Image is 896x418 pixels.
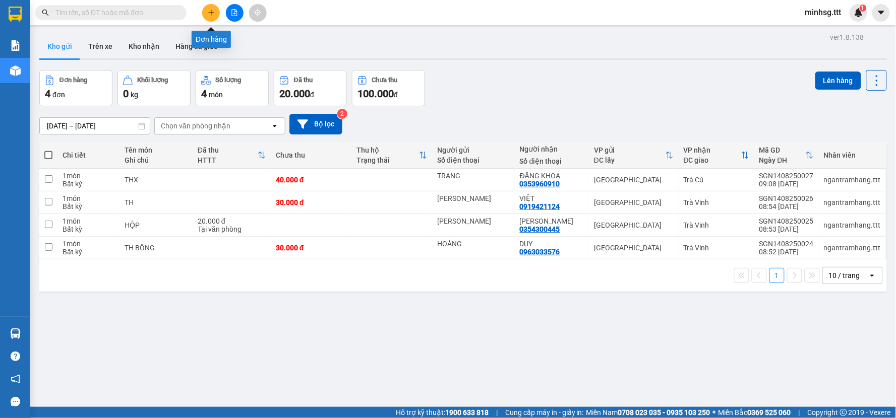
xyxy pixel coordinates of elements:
[138,77,168,84] div: Khối lượng
[193,142,271,169] th: Toggle SortBy
[854,8,863,17] img: icon-new-feature
[352,70,425,106] button: Chưa thu100.000đ
[59,77,87,84] div: Đơn hàng
[520,248,560,256] div: 0963033576
[226,4,244,22] button: file-add
[271,122,279,130] svg: open
[861,5,865,12] span: 1
[797,6,850,19] span: minhsg.ttt
[208,9,215,16] span: plus
[39,34,80,58] button: Kho gửi
[356,156,419,164] div: Trạng thái
[63,172,114,180] div: 1 món
[198,146,258,154] div: Đã thu
[824,198,881,206] div: ngantramhang.ttt
[759,156,806,164] div: Ngày ĐH
[759,248,814,256] div: 08:52 [DATE]
[684,176,749,184] div: Trà Cú
[121,34,167,58] button: Kho nhận
[713,410,716,414] span: ⚪️
[684,156,741,164] div: ĐC giao
[860,5,867,12] sup: 1
[123,88,129,100] span: 0
[216,77,242,84] div: Số lượng
[684,146,741,154] div: VP nhận
[40,118,150,134] input: Select a date range.
[198,217,266,225] div: 20.000 đ
[125,176,188,184] div: THX
[63,194,114,202] div: 1 món
[759,194,814,202] div: SGN1408250026
[289,114,342,134] button: Bộ lọc
[719,407,791,418] span: Miền Bắc
[759,202,814,211] div: 08:54 [DATE]
[505,407,584,418] span: Cung cấp máy in - giấy in:
[254,9,261,16] span: aim
[594,198,674,206] div: [GEOGRAPHIC_DATA]
[520,202,560,211] div: 0919421124
[815,72,861,90] button: Lên hàng
[759,225,814,233] div: 08:53 [DATE]
[63,151,114,159] div: Chi tiết
[63,202,114,211] div: Bất kỳ
[357,88,394,100] span: 100.000
[201,88,207,100] span: 4
[192,31,231,48] div: Đơn hàng
[63,180,114,188] div: Bất kỳ
[840,409,847,416] span: copyright
[520,240,584,248] div: DUY
[496,407,498,418] span: |
[520,225,560,233] div: 0354300445
[274,70,347,106] button: Đã thu20.000đ
[63,225,114,233] div: Bất kỳ
[748,408,791,416] strong: 0369 525 060
[872,4,890,22] button: caret-down
[117,70,191,106] button: Khối lượng0kg
[337,109,347,119] sup: 2
[520,145,584,153] div: Người nhận
[586,407,710,418] span: Miền Nam
[198,156,258,164] div: HTTT
[63,248,114,256] div: Bất kỳ
[877,8,886,17] span: caret-down
[594,156,666,164] div: ĐC lấy
[437,240,510,248] div: HOÀNG
[39,70,112,106] button: Đơn hàng4đơn
[437,172,510,180] div: TRANG
[437,194,510,202] div: NGUYÊN KIM
[52,91,65,99] span: đơn
[276,151,346,159] div: Chưa thu
[824,151,881,159] div: Nhân viên
[310,91,314,99] span: đ
[209,91,223,99] span: món
[125,221,188,229] div: HỘP
[249,4,267,22] button: aim
[824,221,881,229] div: ngantramhang.ttt
[10,40,21,51] img: solution-icon
[437,146,510,154] div: Người gửi
[10,328,21,339] img: warehouse-icon
[202,4,220,22] button: plus
[520,180,560,188] div: 0353960910
[759,180,814,188] div: 09:08 [DATE]
[618,408,710,416] strong: 0708 023 035 - 0935 103 250
[799,407,800,418] span: |
[445,408,489,416] strong: 1900 633 818
[198,225,266,233] div: Tại văn phòng
[55,7,174,18] input: Tìm tên, số ĐT hoặc mã đơn
[824,244,881,252] div: ngantramhang.ttt
[231,9,238,16] span: file-add
[759,240,814,248] div: SGN1408250024
[394,91,398,99] span: đ
[11,397,20,406] span: message
[11,352,20,361] span: question-circle
[824,176,881,184] div: ngantramhang.ttt
[80,34,121,58] button: Trên xe
[125,244,188,252] div: TH BÔNG
[125,146,188,154] div: Tên món
[125,156,188,164] div: Ghi chú
[684,221,749,229] div: Trà Vinh
[125,198,188,206] div: TH
[11,374,20,384] span: notification
[294,77,313,84] div: Đã thu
